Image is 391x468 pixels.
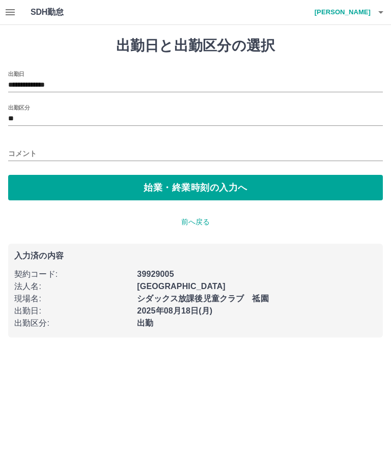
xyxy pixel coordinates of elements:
p: 契約コード : [14,268,131,280]
b: 出勤 [137,319,153,327]
p: 出勤区分 : [14,317,131,329]
label: 出勤日 [8,70,24,77]
p: 入力済の内容 [14,252,377,260]
p: 現場名 : [14,293,131,305]
b: シダックス放課後児童クラブ 祗園 [137,294,268,303]
b: 39929005 [137,270,174,278]
b: 2025年08月18日(月) [137,306,212,315]
b: [GEOGRAPHIC_DATA] [137,282,226,291]
label: 出勤区分 [8,103,30,111]
p: 前へ戻る [8,217,383,227]
p: 法人名 : [14,280,131,293]
h1: 出勤日と出勤区分の選択 [8,37,383,55]
button: 始業・終業時刻の入力へ [8,175,383,200]
p: 出勤日 : [14,305,131,317]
